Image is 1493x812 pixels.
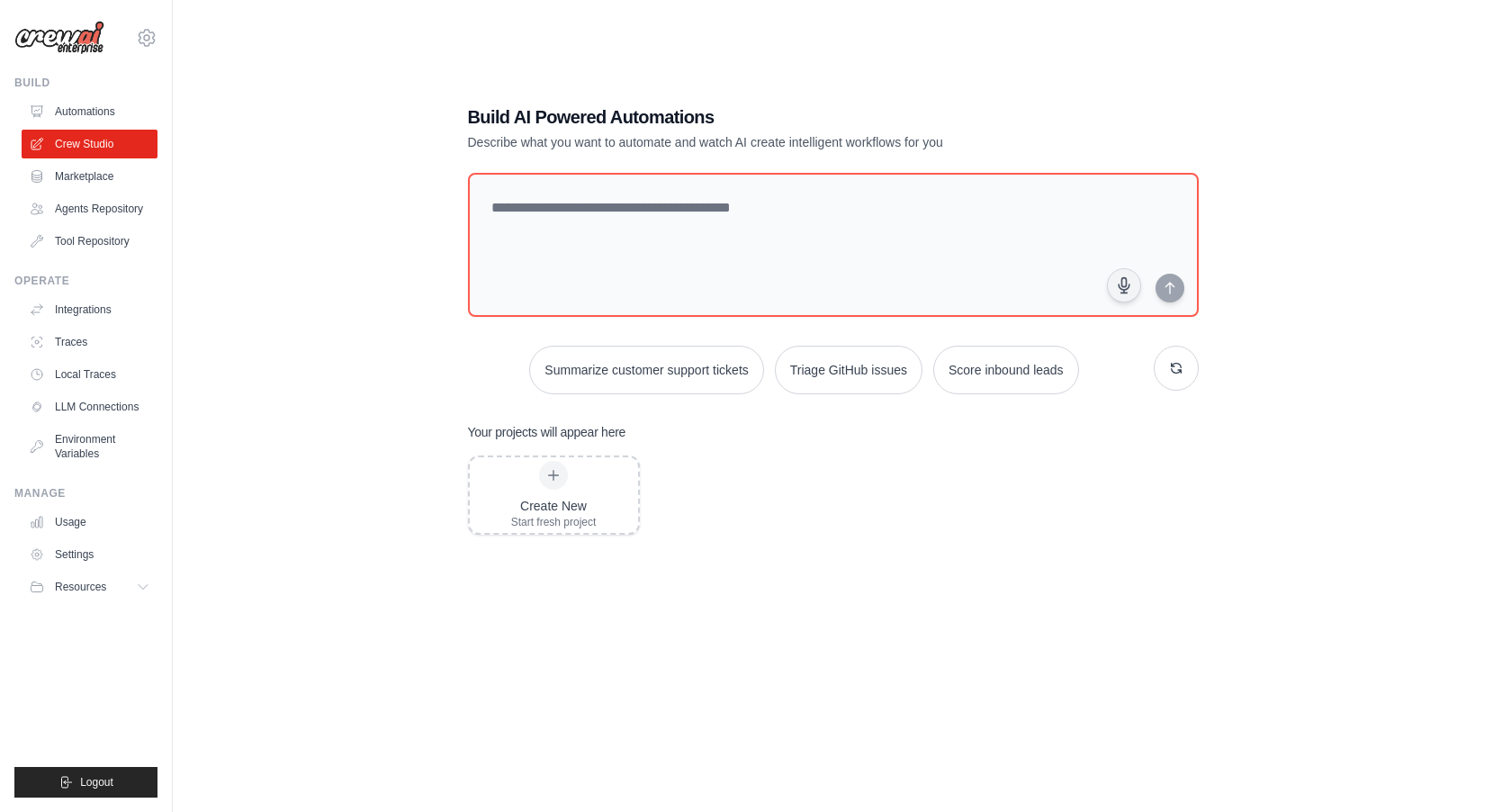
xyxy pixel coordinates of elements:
[468,423,626,441] h3: Your projects will appear here
[22,508,157,537] a: Usage
[22,227,157,256] a: Tool Repository
[14,76,157,90] div: Build
[22,392,157,421] a: LLM Connections
[933,346,1079,394] button: Score inbound leads
[511,497,597,515] div: Create New
[22,130,157,158] a: Crew Studio
[55,580,106,594] span: Resources
[22,194,157,223] a: Agents Repository
[468,104,1073,130] h1: Build AI Powered Automations
[22,573,157,601] button: Resources
[14,767,157,798] button: Logout
[22,328,157,356] a: Traces
[468,133,1073,151] p: Describe what you want to automate and watch AI create intelligent workflows for you
[14,486,157,501] div: Manage
[14,274,157,288] div: Operate
[775,346,922,394] button: Triage GitHub issues
[511,515,597,529] div: Start fresh project
[22,540,157,569] a: Settings
[22,162,157,191] a: Marketplace
[22,295,157,324] a: Integrations
[22,425,157,468] a: Environment Variables
[22,97,157,126] a: Automations
[1154,346,1199,391] button: Get new suggestions
[22,360,157,389] a: Local Traces
[1107,268,1141,302] button: Click to speak your automation idea
[14,21,104,55] img: Logo
[529,346,763,394] button: Summarize customer support tickets
[80,775,113,789] span: Logout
